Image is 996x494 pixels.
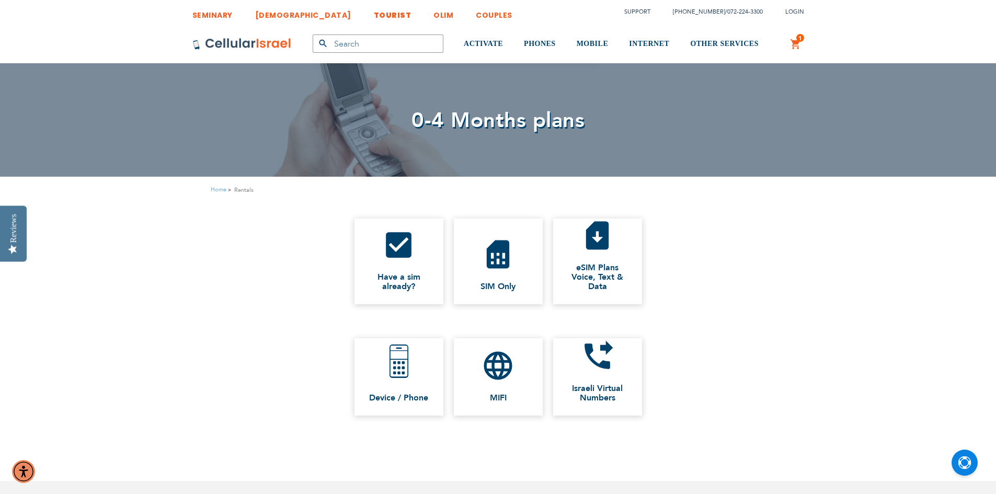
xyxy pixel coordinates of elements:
a: [PHONE_NUMBER] [673,8,725,16]
strong: Rentals [234,185,254,195]
a: PHONES [524,25,556,64]
a: TOURIST [374,3,411,22]
i: phone_forwarded [580,339,614,373]
a: SEMINARY [192,3,233,22]
a: COUPLES [476,3,512,22]
span: MOBILE [577,40,609,48]
a: check_box Have a sim already? [354,219,443,304]
span: Israeli Virtual Numbers [564,384,632,403]
a: 072-224-3300 [727,8,763,16]
span: eSIM Plans Voice, Text & Data [564,263,632,291]
i: sim_card [481,237,515,271]
a: OLIM [433,3,453,22]
span: Device / Phone [369,393,428,403]
a: INTERNET [629,25,669,64]
a: [DEMOGRAPHIC_DATA] [255,3,351,22]
span: OTHER SERVICES [690,40,759,48]
span: SIM Only [480,282,516,291]
li: / [662,4,763,19]
span: PHONES [524,40,556,48]
a: Support [624,8,650,16]
a: 1 [790,38,802,51]
a: Home [211,186,226,193]
div: Reviews [9,214,18,243]
input: Search [313,35,443,53]
a: sim_card_download eSIM PlansVoice, Text & Data [553,219,642,304]
span: 0-4 Months plans [411,106,585,135]
a: language MIFI [454,338,543,416]
span: INTERNET [629,40,669,48]
span: MIFI [490,393,507,403]
span: 1 [798,34,802,42]
i: sim_card_download [580,219,614,252]
span: ACTIVATE [464,40,503,48]
a: phone_forwarded Israeli Virtual Numbers [553,338,642,416]
i: language [481,349,515,383]
a: ACTIVATE [464,25,503,64]
a: Device / Phone [354,338,443,416]
a: MOBILE [577,25,609,64]
div: Accessibility Menu [12,460,35,483]
span: Have a sim already? [365,272,433,291]
img: Cellular Israel Logo [192,38,292,50]
a: OTHER SERVICES [690,25,759,64]
span: Login [785,8,804,16]
i: check_box [382,228,416,262]
a: sim_card SIM Only [454,219,543,304]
